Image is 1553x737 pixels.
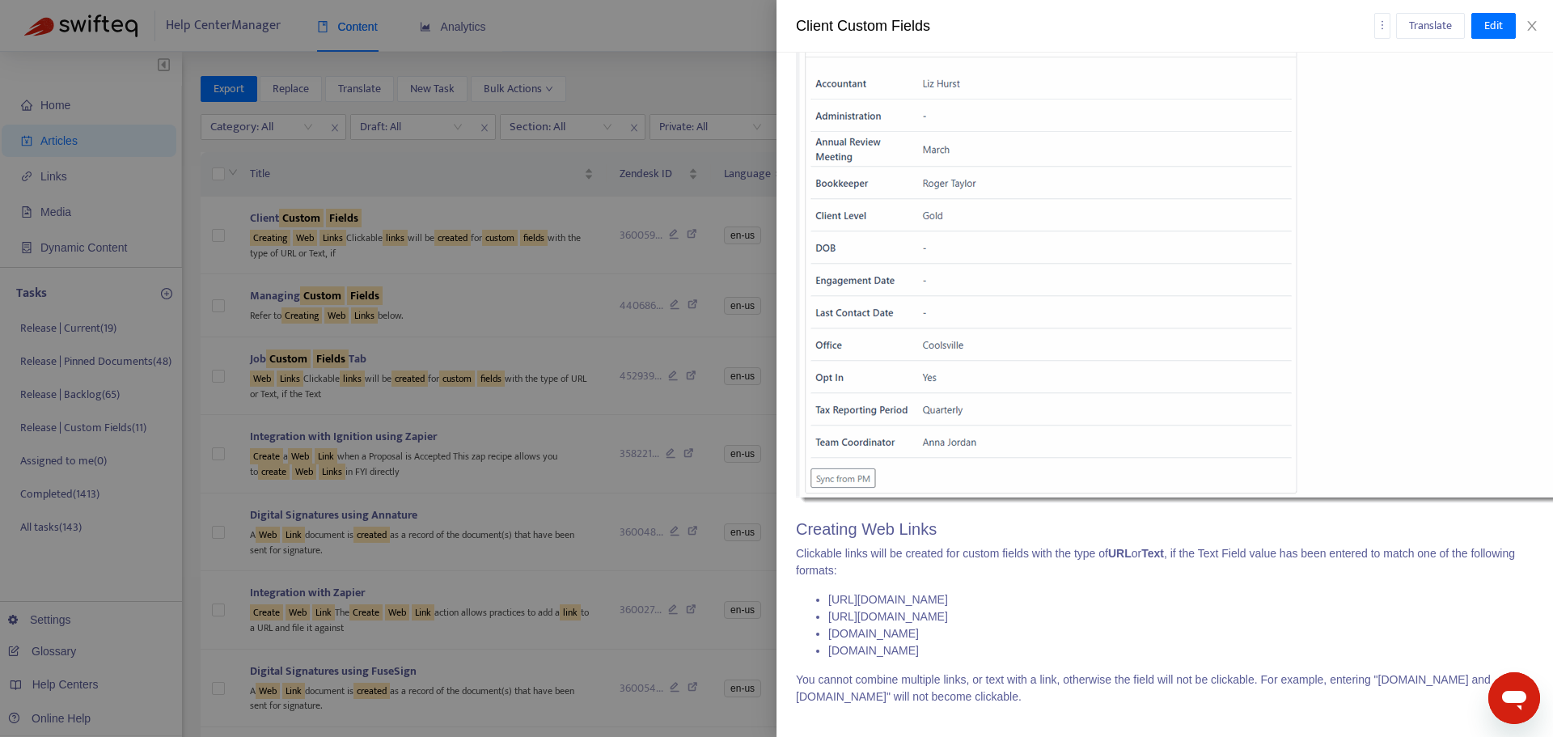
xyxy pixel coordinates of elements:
[1108,547,1132,560] strong: URL
[1484,17,1503,35] span: Edit
[1377,19,1388,31] span: more
[796,671,1534,705] p: You cannot combine multiple links, or text with a link, otherwise the field will not be clickable...
[1409,17,1452,35] span: Translate
[1521,19,1543,34] button: Close
[1488,672,1540,724] iframe: Button to launch messaging window
[1141,547,1164,560] strong: Text
[828,642,1534,659] li: [DOMAIN_NAME]
[828,625,1534,642] li: [DOMAIN_NAME]
[1374,13,1390,39] button: more
[796,15,1374,37] div: Client Custom Fields
[828,608,1534,625] li: [URL][DOMAIN_NAME]
[1525,19,1538,32] span: close
[1396,13,1465,39] button: Translate
[796,519,1534,539] h2: Creating Web Links
[828,591,1534,608] li: [URL][DOMAIN_NAME]
[796,545,1534,579] p: Clickable links will be created for custom fields with the type of or , if the Text Field value h...
[1471,13,1516,39] button: Edit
